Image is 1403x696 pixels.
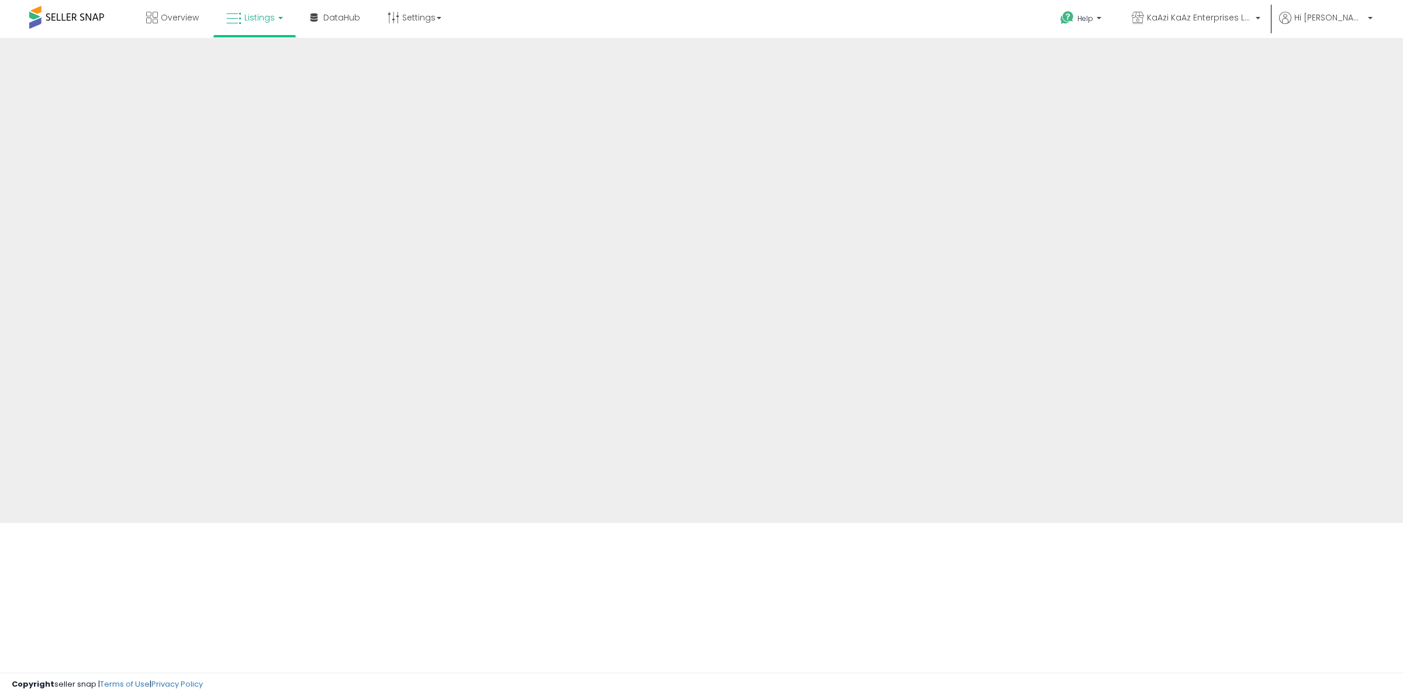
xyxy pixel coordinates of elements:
span: KaAzi KaAz Enterprises LLC [1147,12,1252,23]
span: Help [1077,13,1093,23]
span: Listings [244,12,275,23]
a: Help [1051,2,1113,38]
i: Get Help [1060,11,1074,25]
span: Overview [161,12,199,23]
a: Hi [PERSON_NAME] [1279,12,1373,38]
span: DataHub [323,12,360,23]
span: Hi [PERSON_NAME] [1294,12,1364,23]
